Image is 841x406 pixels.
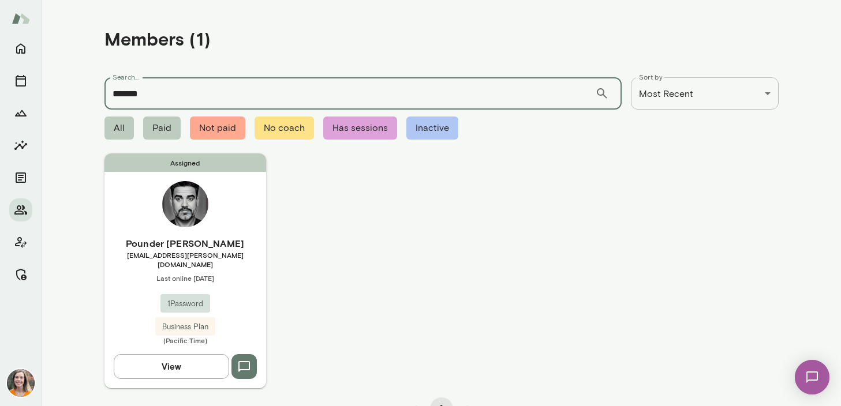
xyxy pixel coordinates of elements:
button: View [114,354,229,378]
h4: Members (1) [104,28,211,50]
span: No coach [255,116,314,140]
label: Search... [113,72,139,82]
h6: Pounder [PERSON_NAME] [104,236,266,250]
button: Members [9,198,32,221]
button: Home [9,37,32,60]
span: 1Password [160,298,210,310]
label: Sort by [639,72,663,82]
div: Most Recent [631,77,779,110]
span: All [104,116,134,140]
button: Insights [9,134,32,157]
span: [EMAIL_ADDRESS][PERSON_NAME][DOMAIN_NAME] [104,250,266,269]
span: (Pacific Time) [104,336,266,345]
button: Client app [9,231,32,254]
span: Assigned [104,153,266,172]
span: Business Plan [155,321,215,333]
button: Growth Plan [9,101,32,125]
span: Inactive [406,116,458,140]
img: Carrie Kelly [7,369,35,397]
img: Mento [12,7,30,29]
button: Documents [9,166,32,189]
button: Manage [9,263,32,286]
span: Paid [143,116,181,140]
span: Has sessions [323,116,397,140]
span: Last online [DATE] [104,273,266,283]
button: Sessions [9,69,32,92]
img: Pounder Baehr [162,181,208,227]
span: Not paid [190,116,245,140]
